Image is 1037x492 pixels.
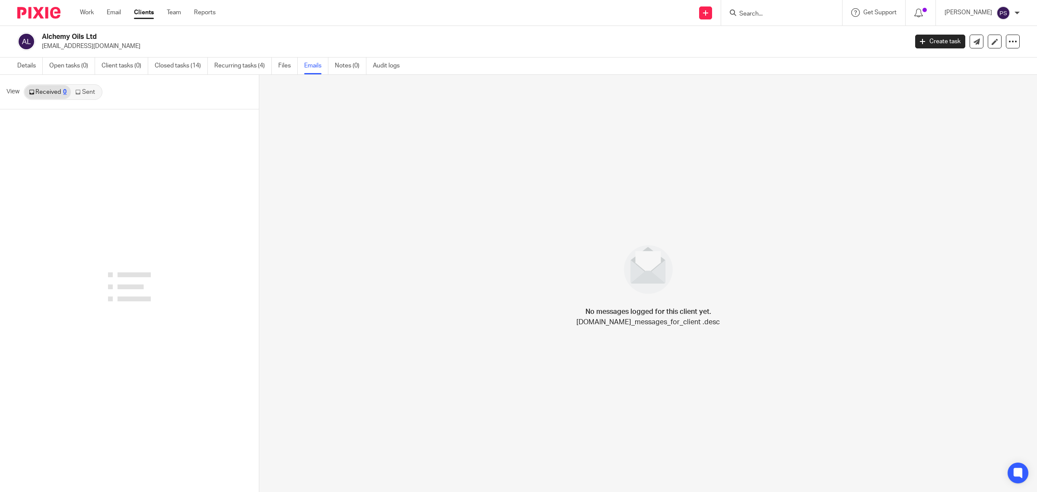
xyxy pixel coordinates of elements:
[155,58,208,74] a: Closed tasks (14)
[585,307,711,317] h4: No messages logged for this client yet.
[335,58,366,74] a: Notes (0)
[80,8,94,17] a: Work
[214,58,272,74] a: Recurring tasks (4)
[17,32,35,51] img: svg%3E
[42,32,730,42] h2: Alchemy Oils Ltd
[278,58,298,74] a: Files
[63,89,67,95] div: 0
[915,35,965,48] a: Create task
[863,10,897,16] span: Get Support
[25,85,71,99] a: Received0
[576,317,720,327] p: [DOMAIN_NAME]_messages_for_client .desc
[194,8,216,17] a: Reports
[996,6,1010,20] img: svg%3E
[134,8,154,17] a: Clients
[618,240,678,300] img: image
[17,58,43,74] a: Details
[71,85,101,99] a: Sent
[738,10,816,18] input: Search
[167,8,181,17] a: Team
[6,87,19,96] span: View
[373,58,406,74] a: Audit logs
[17,7,60,19] img: Pixie
[102,58,148,74] a: Client tasks (0)
[304,58,328,74] a: Emails
[107,8,121,17] a: Email
[49,58,95,74] a: Open tasks (0)
[42,42,902,51] p: [EMAIL_ADDRESS][DOMAIN_NAME]
[945,8,992,17] p: [PERSON_NAME]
